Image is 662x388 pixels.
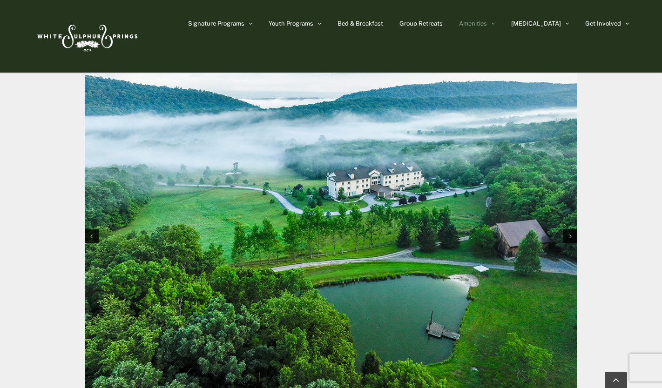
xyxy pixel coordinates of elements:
div: Next slide [563,229,577,243]
span: Bed & Breakfast [338,20,383,27]
span: Amenities [459,20,487,27]
span: Group Retreats [399,20,443,27]
img: White Sulphur Springs Logo [33,14,140,58]
span: Signature Programs [188,20,244,27]
div: Previous slide [85,229,99,243]
span: Get Involved [585,20,621,27]
span: Youth Programs [269,20,313,27]
span: [MEDICAL_DATA] [511,20,561,27]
